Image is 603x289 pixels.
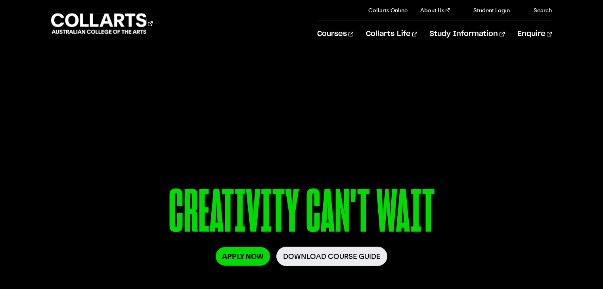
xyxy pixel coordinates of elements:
a: Collarts Online [368,6,408,14]
p: CREATIVITY CAN'T WAIT [67,181,536,247]
a: Download Course Guide [276,247,387,266]
a: Enquire [517,21,552,47]
div: Go to homepage [51,12,153,35]
a: Student Login [462,6,510,14]
a: About Us [420,6,450,14]
a: Search [523,6,552,14]
a: Collarts Life [366,21,417,47]
a: Courses [317,21,353,47]
a: Study Information [430,21,504,47]
a: Apply Now [216,247,270,266]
